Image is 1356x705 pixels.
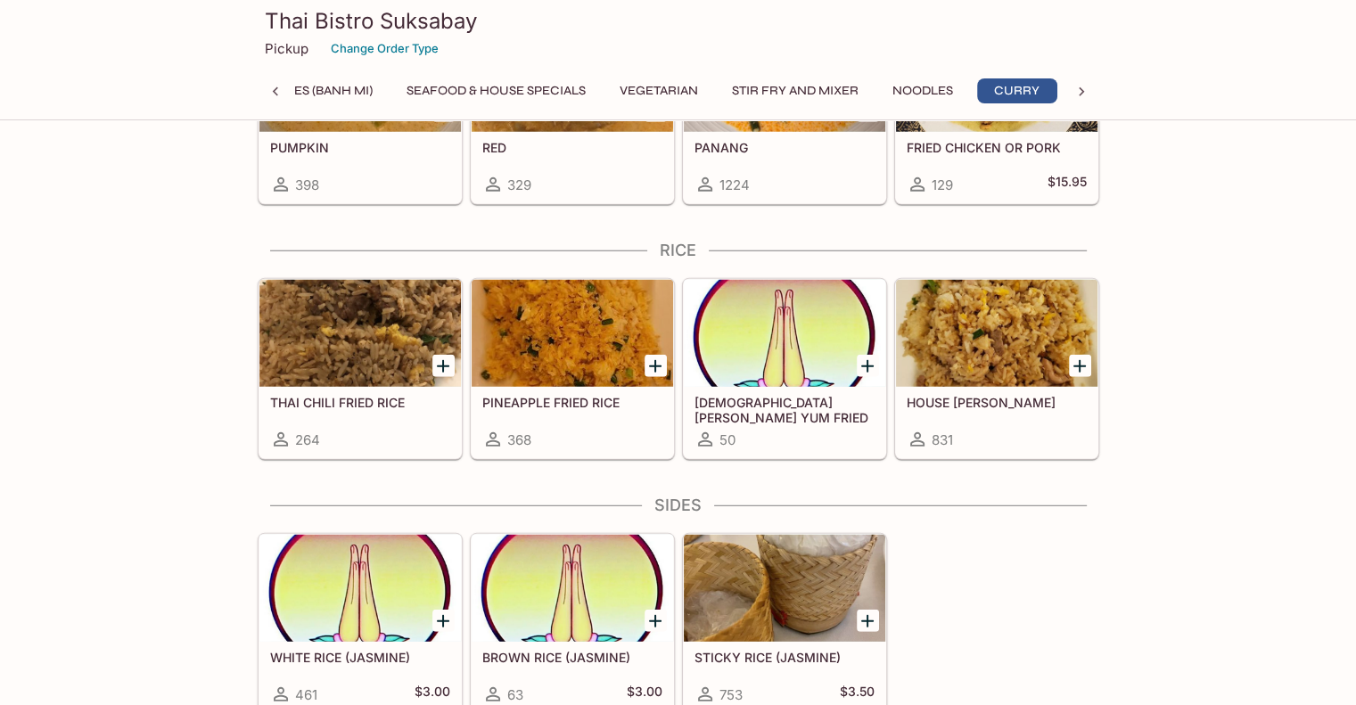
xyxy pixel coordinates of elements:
div: STICKY RICE (JASMINE) [684,535,885,642]
h4: Rice [258,241,1099,260]
h5: PANANG [694,140,875,155]
button: Add THAI CHILI FRIED RICE [432,355,455,377]
h5: STICKY RICE (JASMINE) [694,650,875,665]
h5: RED [482,140,662,155]
span: 753 [719,686,743,703]
h4: Sides [258,496,1099,515]
button: Seafood & House Specials [397,78,596,103]
button: Noodles [883,78,963,103]
button: Add STICKY RICE (JASMINE) [857,610,879,632]
h5: THAI CHILI FRIED RICE [270,395,450,410]
div: FRIED CHICKEN OR PORK [896,25,1097,132]
h5: PINEAPPLE FRIED RICE [482,395,662,410]
button: Sandwiches (Banh Mi) [213,78,382,103]
h5: HOUSE [PERSON_NAME] [907,395,1087,410]
span: 398 [295,176,319,193]
a: THAI CHILI FRIED RICE264 [259,279,462,459]
span: 831 [932,431,953,448]
h5: [DEMOGRAPHIC_DATA] [PERSON_NAME] YUM FRIED [PERSON_NAME] [694,395,875,424]
button: Add HOUSE FRIED RICE [1069,355,1091,377]
button: Add PINEAPPLE FRIED RICE [645,355,667,377]
h5: $3.00 [627,684,662,705]
div: RED [472,25,673,132]
span: 368 [507,431,531,448]
span: 129 [932,176,953,193]
div: PINEAPPLE FRIED RICE [472,280,673,387]
button: Add WHITE RICE (JASMINE) [432,610,455,632]
a: PINEAPPLE FRIED RICE368 [471,279,674,459]
div: HOUSE FRIED RICE [896,280,1097,387]
a: [DEMOGRAPHIC_DATA] [PERSON_NAME] YUM FRIED [PERSON_NAME]50 [683,279,886,459]
h5: FRIED CHICKEN OR PORK [907,140,1087,155]
div: WHITE RICE (JASMINE) [259,535,461,642]
div: THAI CHILI FRIED RICE [259,280,461,387]
div: PANANG [684,25,885,132]
h5: $15.95 [1048,174,1087,195]
div: PUMPKIN [259,25,461,132]
button: Curry [977,78,1057,103]
div: BROWN RICE (JASMINE) [472,535,673,642]
span: 461 [295,686,317,703]
h5: BROWN RICE (JASMINE) [482,650,662,665]
p: Pickup [265,40,308,57]
span: 50 [719,431,736,448]
h5: $3.00 [415,684,450,705]
span: 264 [295,431,320,448]
button: Add THAI TOM YUM FRIED RICE [857,355,879,377]
button: Add BROWN RICE (JASMINE) [645,610,667,632]
button: Stir Fry and Mixer [722,78,868,103]
button: Change Order Type [323,35,447,62]
a: HOUSE [PERSON_NAME]831 [895,279,1098,459]
button: Vegetarian [610,78,708,103]
h5: WHITE RICE (JASMINE) [270,650,450,665]
span: 329 [507,176,531,193]
span: 1224 [719,176,750,193]
h3: Thai Bistro Suksabay [265,7,1092,35]
h5: PUMPKIN [270,140,450,155]
div: THAI TOM YUM FRIED RICE [684,280,885,387]
span: 63 [507,686,523,703]
h5: $3.50 [840,684,875,705]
